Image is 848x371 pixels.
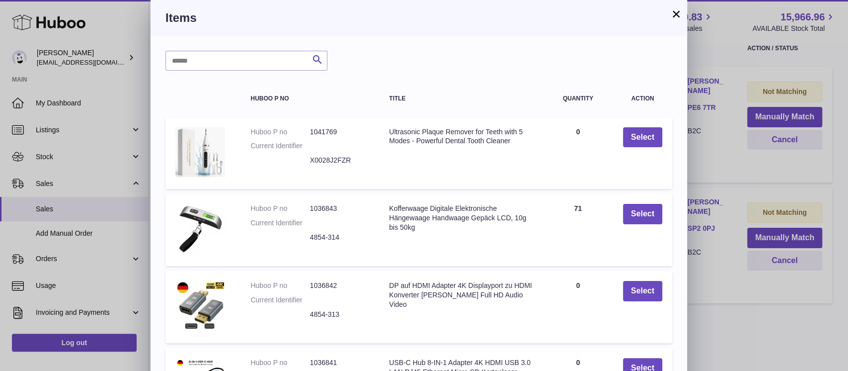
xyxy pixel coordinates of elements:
dd: 4854-314 [310,233,369,242]
dd: 1036843 [310,204,369,213]
td: 0 [543,117,613,189]
dd: X0028J2FZR [310,156,369,165]
dt: Current Identifier [250,141,309,151]
dt: Huboo P no [250,358,309,368]
dd: 1041769 [310,127,369,137]
dt: Huboo P no [250,204,309,213]
dd: 4854-313 [310,310,369,319]
dd: 1036842 [310,281,369,290]
td: 71 [543,194,613,266]
div: Kofferwaage Digitale Elektronische Hängewaage Handwaage Gepäck LCD, 10g bis 50kg [389,204,533,232]
dt: Current Identifier [250,295,309,305]
dd: 1036841 [310,358,369,368]
img: Kofferwaage Digitale Elektronische Hängewaage Handwaage Gepäck LCD, 10g bis 50kg [175,204,225,254]
button: Select [623,281,662,301]
dt: Current Identifier [250,218,309,228]
td: 0 [543,271,613,343]
img: DP auf HDMI Adapter 4K Displayport zu HDMI Konverter Stecker Full HD Audio Video [175,281,225,331]
th: Title [379,86,543,112]
button: Select [623,127,662,148]
th: Action [613,86,672,112]
div: DP auf HDMI Adapter 4K Displayport zu HDMI Konverter [PERSON_NAME] Full HD Audio Video [389,281,533,309]
button: × [670,8,682,20]
div: Ultrasonic Plaque Remover for Teeth with 5 Modes - Powerful Dental Tooth Cleaner [389,127,533,146]
button: Select [623,204,662,224]
dt: Huboo P no [250,127,309,137]
th: Quantity [543,86,613,112]
dt: Huboo P no [250,281,309,290]
th: Huboo P no [240,86,379,112]
img: Ultrasonic Plaque Remover for Teeth with 5 Modes - Powerful Dental Tooth Cleaner [175,127,225,177]
h3: Items [165,10,672,26]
